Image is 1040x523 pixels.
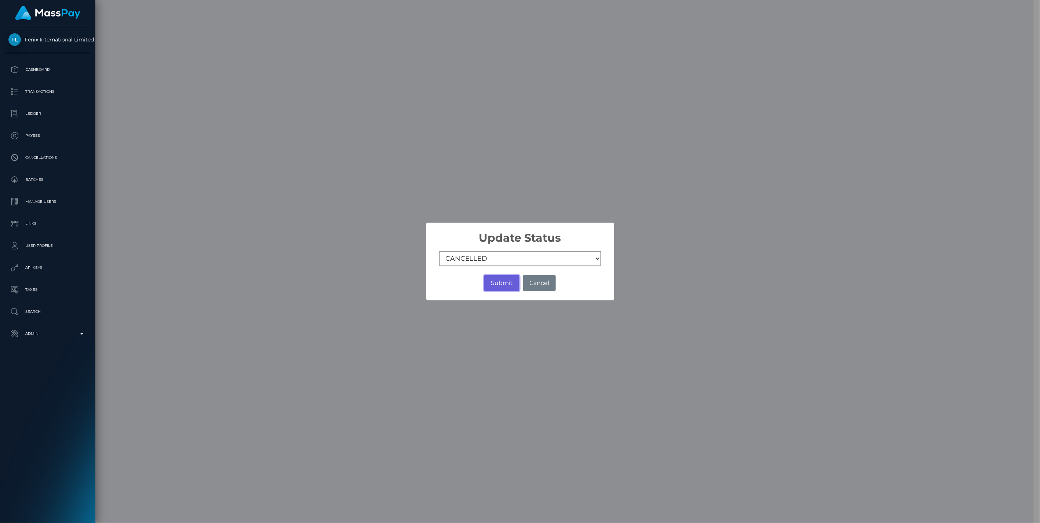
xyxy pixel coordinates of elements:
p: Manage Users [8,196,87,207]
p: Admin [8,328,87,339]
img: MassPay Logo [15,6,80,20]
p: Taxes [8,284,87,295]
p: Cancellations [8,152,87,163]
p: Ledger [8,108,87,119]
p: User Profile [8,240,87,251]
h2: Update Status [426,223,614,245]
img: Fenix International Limited [8,33,21,46]
p: Dashboard [8,64,87,75]
p: Links [8,218,87,229]
p: Batches [8,174,87,185]
button: Submit [484,275,519,291]
p: API Keys [8,262,87,273]
button: Cancel [523,275,556,291]
span: Fenix International Limited [6,36,90,43]
p: Payees [8,130,87,141]
p: Search [8,306,87,317]
p: Transactions [8,86,87,97]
